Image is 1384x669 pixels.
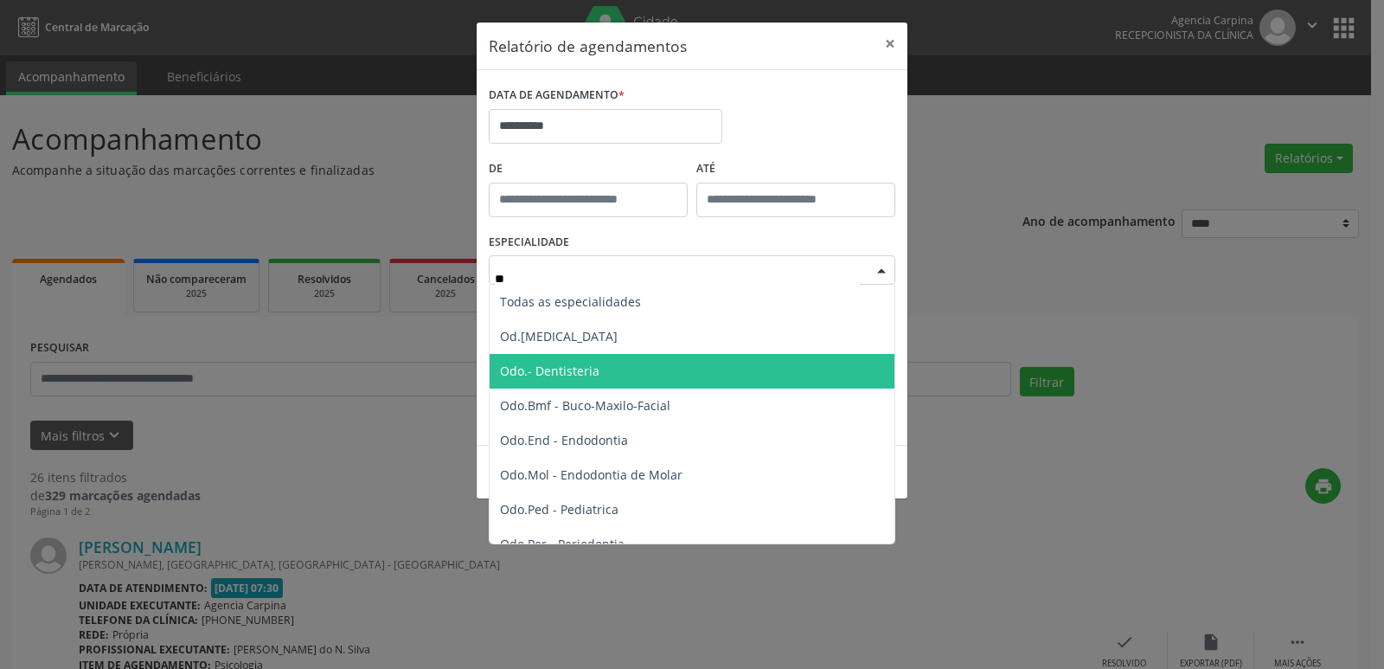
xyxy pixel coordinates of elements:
[500,432,628,448] span: Odo.End - Endodontia
[873,23,907,65] button: Close
[489,82,625,109] label: DATA DE AGENDAMENTO
[489,229,569,256] label: ESPECIALIDADE
[500,536,625,552] span: Odo.Per - Periodontia
[500,397,670,414] span: Odo.Bmf - Buco-Maxilo-Facial
[696,156,895,183] label: ATÉ
[500,328,618,344] span: Od.[MEDICAL_DATA]
[489,156,688,183] label: De
[500,501,618,518] span: Odo.Ped - Pediatrica
[500,466,682,483] span: Odo.Mol - Endodontia de Molar
[500,363,599,379] span: Odo.- Dentisteria
[500,293,641,310] span: Todas as especialidades
[489,35,687,57] h5: Relatório de agendamentos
